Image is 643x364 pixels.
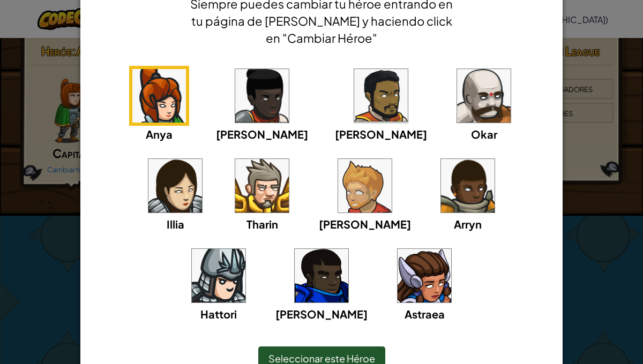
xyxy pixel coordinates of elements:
img: portrait.png [338,159,392,213]
span: Anya [146,127,173,141]
img: portrait.png [132,69,186,123]
img: portrait.png [192,249,245,302]
img: portrait.png [295,249,348,302]
span: Tharin [246,217,278,231]
span: Okar [471,127,497,141]
span: Arryn [454,217,482,231]
img: portrait.png [148,159,202,213]
span: [PERSON_NAME] [275,307,368,321]
span: [PERSON_NAME] [216,127,308,141]
span: Illia [167,217,184,231]
img: portrait.png [354,69,408,123]
span: Astraea [405,307,445,321]
img: portrait.png [457,69,511,123]
img: portrait.png [398,249,451,302]
img: portrait.png [235,69,289,123]
span: [PERSON_NAME] [319,217,411,231]
img: portrait.png [235,159,289,213]
span: Hattori [200,307,237,321]
img: portrait.png [441,159,495,213]
span: [PERSON_NAME] [335,127,427,141]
